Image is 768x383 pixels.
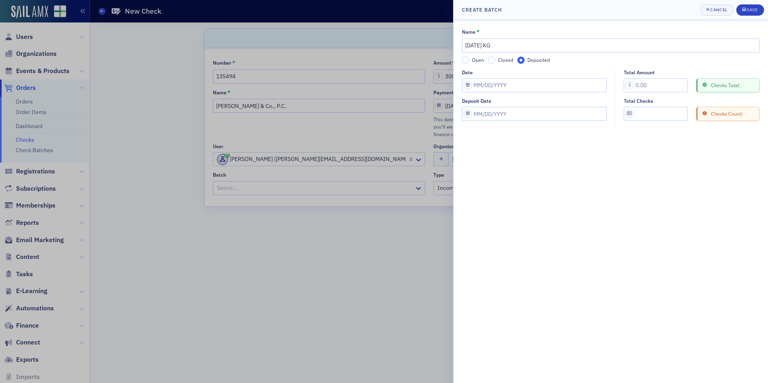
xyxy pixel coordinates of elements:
input: Deposited [517,57,525,64]
div: Name [462,29,476,35]
span: Checks Count: [709,110,743,117]
div: Date [462,69,473,75]
div: Total Checks [624,98,653,104]
span: Open [472,57,484,63]
h4: Create batch [462,6,502,13]
span: Deposited [527,57,550,63]
span: Checks Total: [709,81,741,89]
input: MM/DD/YYYY [462,107,607,121]
span: Closed [498,57,513,63]
div: Cancel [710,8,727,12]
div: Save [747,8,758,12]
input: Closed [488,57,495,64]
input: MM/DD/YYYY [462,78,607,92]
div: Deposit Date [462,98,491,104]
button: Cancel [700,4,733,16]
input: Open [462,57,469,64]
abbr: This field is required [476,29,480,36]
input: 0.00 [624,78,688,92]
div: Total Amount [624,69,655,75]
button: Save [736,4,764,16]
